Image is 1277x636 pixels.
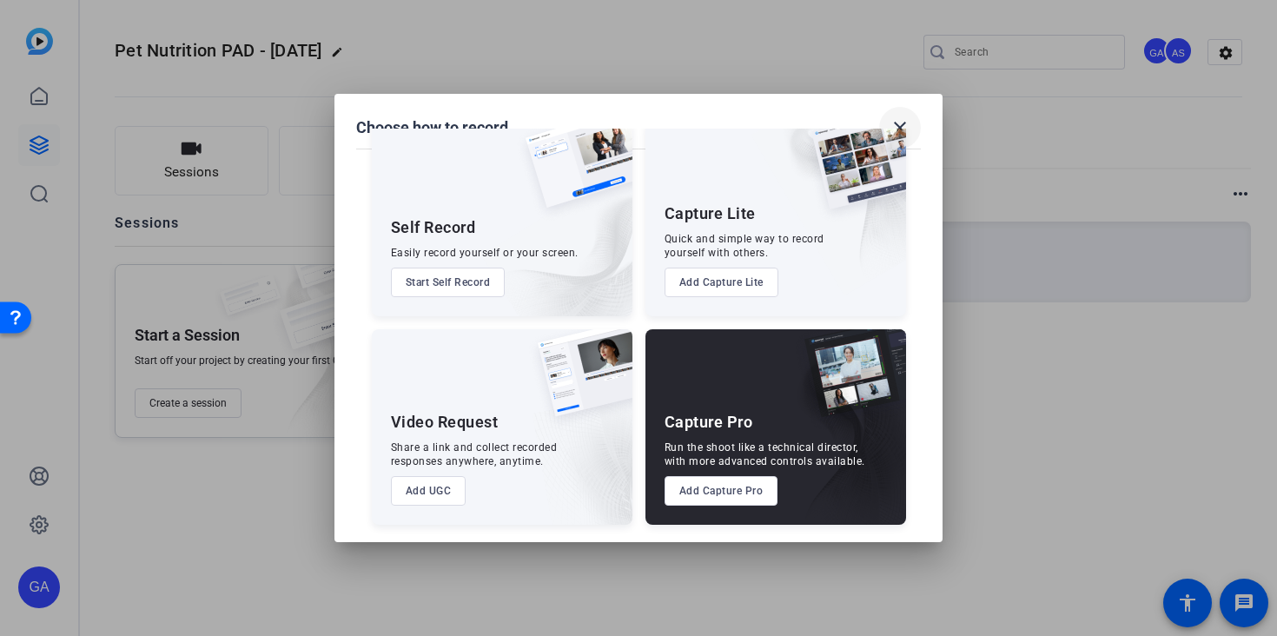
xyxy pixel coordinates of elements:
[532,383,632,525] img: embarkstudio-ugc-content.png
[391,217,476,238] div: Self Record
[665,268,778,297] button: Add Capture Lite
[513,121,632,225] img: self-record.png
[391,441,558,468] div: Share a link and collect recorded responses anywhere, anytime.
[798,121,906,227] img: capture-lite.png
[890,117,910,138] mat-icon: close
[751,121,906,295] img: embarkstudio-capture-lite.png
[481,158,632,316] img: embarkstudio-self-record.png
[777,351,906,525] img: embarkstudio-capture-pro.png
[665,441,865,468] div: Run the shoot like a technical director, with more advanced controls available.
[391,412,499,433] div: Video Request
[791,329,906,435] img: capture-pro.png
[665,203,756,224] div: Capture Lite
[665,412,753,433] div: Capture Pro
[356,117,508,138] h1: Choose how to record
[525,329,632,434] img: ugc-content.png
[391,268,506,297] button: Start Self Record
[665,476,778,506] button: Add Capture Pro
[391,476,466,506] button: Add UGC
[391,246,579,260] div: Easily record yourself or your screen.
[665,232,824,260] div: Quick and simple way to record yourself with others.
